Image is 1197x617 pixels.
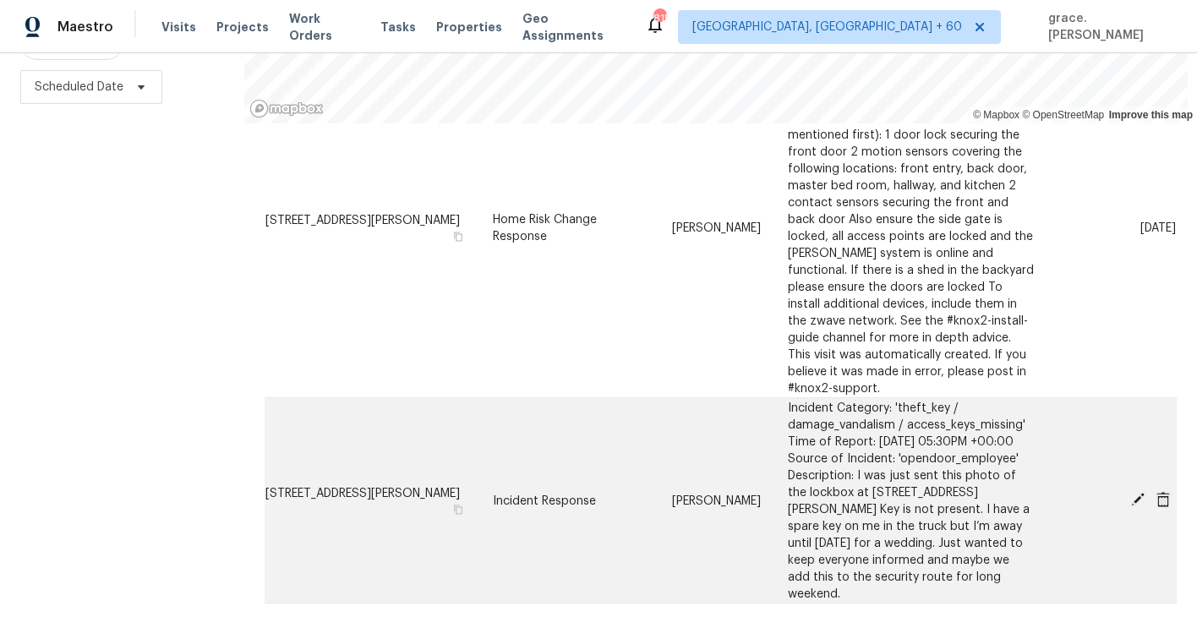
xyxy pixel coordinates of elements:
[1140,221,1176,233] span: [DATE]
[973,109,1019,121] a: Mapbox
[289,10,360,44] span: Work Orders
[672,494,761,506] span: [PERSON_NAME]
[522,10,625,44] span: Geo Assignments
[1041,10,1172,44] span: grace.[PERSON_NAME]
[493,213,597,242] span: Home Risk Change Response
[1109,109,1193,121] a: Improve this map
[35,79,123,96] span: Scheduled Date
[265,487,460,499] span: [STREET_ADDRESS][PERSON_NAME]
[672,221,761,233] span: [PERSON_NAME]
[1151,492,1176,507] span: Cancel
[265,214,460,226] span: [STREET_ADDRESS][PERSON_NAME]
[57,19,113,35] span: Maestro
[451,228,466,243] button: Copy Address
[451,501,466,516] button: Copy Address
[1022,109,1104,121] a: OpenStreetMap
[1125,492,1151,507] span: Edit
[788,401,1030,599] span: Incident Category: 'theft_key / damage_vandalism / access_keys_missing' Time of Report: [DATE] 05...
[788,61,1034,394] span: Please ensure the sensors below are installed to better secure the home: (If the number of device...
[380,21,416,33] span: Tasks
[249,99,324,118] a: Mapbox homepage
[692,19,962,35] span: [GEOGRAPHIC_DATA], [GEOGRAPHIC_DATA] + 60
[216,19,269,35] span: Projects
[493,494,596,506] span: Incident Response
[161,19,196,35] span: Visits
[653,10,665,27] div: 815
[436,19,502,35] span: Properties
